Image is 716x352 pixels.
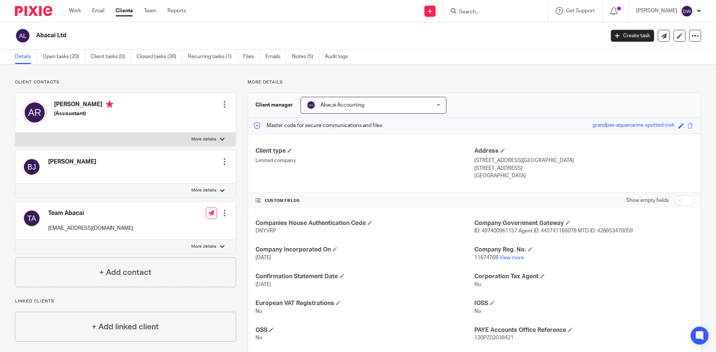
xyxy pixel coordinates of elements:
[91,50,131,64] a: Client tasks (0)
[474,299,693,307] h4: IOSS
[626,197,669,204] label: Show empty fields
[474,273,693,280] h4: Corporation Tax Agent
[474,165,693,172] p: [STREET_ADDRESS]
[255,101,293,109] h3: Client manager
[611,30,654,42] a: Create task
[243,50,260,64] a: Files
[255,246,474,254] h4: Company Incorporated On
[255,255,271,260] span: [DATE]
[474,335,514,340] span: 120PZ02039421
[92,321,159,333] h4: + Add linked client
[167,7,186,15] a: Reports
[15,28,31,44] img: svg%3E
[636,7,677,15] p: [PERSON_NAME]
[474,228,633,234] span: ID: 497400961157 Agent ID: 445741166078 MTD ID: 428653470059
[36,32,487,39] h2: Abacai Ltd
[99,267,151,278] h4: + Add contact
[474,246,693,254] h4: Company Reg. No.
[191,136,216,142] p: More details
[266,50,286,64] a: Emails
[255,228,276,234] span: DNYVRP
[593,121,675,130] div: grandpas-aquamarine-spotted-trek
[92,7,104,15] a: Email
[48,225,133,232] p: [EMAIL_ADDRESS][DOMAIN_NAME]
[255,219,474,227] h4: Companies House Authentication Code
[254,122,382,129] p: Master code for secure communications and files
[681,5,693,17] img: svg%3E
[43,50,85,64] a: Open tasks (20)
[116,7,133,15] a: Clients
[15,50,37,64] a: Details
[136,50,182,64] a: Closed tasks (36)
[255,198,474,204] h4: CUSTOM FIELDS
[106,101,113,108] i: Primary
[320,102,364,108] span: Abacai Accounting
[255,335,262,340] span: No
[325,50,354,64] a: Audit logs
[15,6,52,16] img: Pixie
[191,187,216,193] p: More details
[458,9,525,16] input: Search
[255,299,474,307] h4: European VAT Registrations
[255,273,474,280] h4: Confirmation Statement Date
[474,282,481,287] span: No
[474,157,693,164] p: [STREET_ADDRESS][GEOGRAPHIC_DATA]
[255,157,474,164] p: Limited company
[474,147,693,155] h4: Address
[474,309,481,314] span: No
[191,244,216,250] p: More details
[48,158,96,166] h4: [PERSON_NAME]
[23,209,41,227] img: svg%3E
[188,50,238,64] a: Recurring tasks (1)
[474,255,498,260] span: 11674768
[566,8,595,13] span: Get Support
[144,7,156,15] a: Team
[255,326,474,334] h4: OSS
[48,209,133,217] h4: Team Abacai
[255,282,271,287] span: [DATE]
[474,172,693,180] p: [GEOGRAPHIC_DATA]
[307,101,315,110] img: svg%3E
[23,101,47,124] img: svg%3E
[23,158,41,176] img: svg%3E
[499,255,524,260] a: View more
[15,298,236,304] p: Linked clients
[15,79,236,85] p: Client contacts
[54,110,113,117] h5: (Accountant)
[292,50,319,64] a: Notes (5)
[69,7,81,15] a: Work
[255,309,262,314] span: No
[474,326,693,334] h4: PAYE Accounts Office Reference
[248,79,701,85] p: More details
[54,101,113,110] h4: [PERSON_NAME]
[255,147,474,155] h4: Client type
[474,219,693,227] h4: Company Government Gateway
